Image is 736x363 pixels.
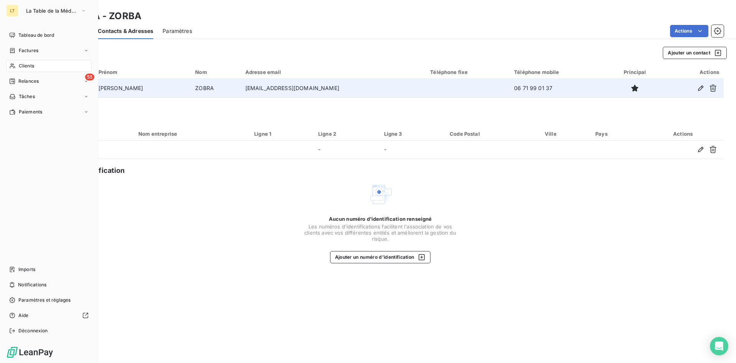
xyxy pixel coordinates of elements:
span: Clients [19,62,34,69]
span: Aucun numéro d’identification renseigné [329,216,432,222]
div: Téléphone fixe [430,69,505,75]
span: Les numéros d'identifications facilitent l'association de vos clients avec vos différentes entité... [304,223,457,242]
div: Nom entreprise [138,131,245,137]
span: Factures [19,47,38,54]
div: Ligne 1 [254,131,309,137]
a: Aide [6,309,92,322]
div: Prénom [99,69,186,75]
span: Notifications [18,281,46,288]
div: Code Postal [450,131,536,137]
td: ZOBRA [191,79,240,97]
div: Ligne 3 [384,131,441,137]
td: [EMAIL_ADDRESS][DOMAIN_NAME] [241,79,426,97]
div: Ville [545,131,586,137]
span: La Table de la Méditerranée [26,8,77,14]
div: LT [6,5,18,17]
td: - [314,141,379,159]
div: Principal [611,69,659,75]
span: 55 [85,74,94,80]
span: Paiements [19,108,42,115]
div: Ligne 2 [318,131,375,137]
span: Paramètres et réglages [18,297,71,304]
div: Téléphone mobile [514,69,602,75]
td: [PERSON_NAME] [94,79,191,97]
span: Imports [18,266,35,273]
button: Ajouter un numéro d’identification [330,251,431,263]
td: 06 71 99 01 37 [509,79,606,97]
td: - [379,141,445,159]
div: Nom [195,69,236,75]
span: Tableau de bord [18,32,54,39]
div: Actions [647,131,719,137]
h3: ZORBA - ZORBA [67,9,141,23]
img: Empty state [368,182,393,207]
button: Ajouter un contact [663,47,727,59]
div: Adresse email [245,69,421,75]
div: Actions [668,69,719,75]
span: Paramètres [163,27,192,35]
img: Logo LeanPay [6,346,54,358]
div: Pays [595,131,637,137]
span: Contacts & Adresses [98,27,153,35]
button: Actions [670,25,708,37]
span: Relances [18,78,39,85]
div: Open Intercom Messenger [710,337,728,355]
span: Tâches [19,93,35,100]
span: Aide [18,312,29,319]
span: Déconnexion [18,327,48,334]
